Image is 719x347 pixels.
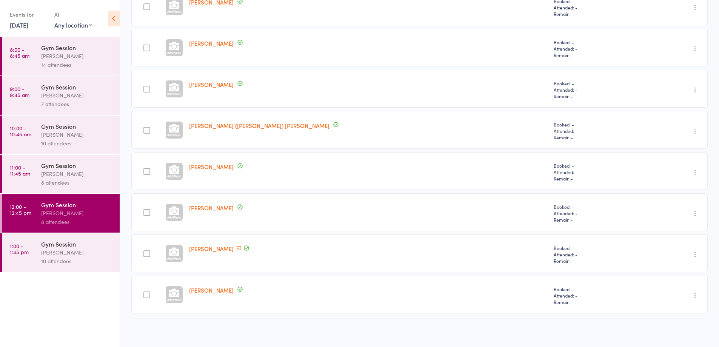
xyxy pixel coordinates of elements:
[554,169,640,175] span: Attended: -
[10,125,31,137] time: 10:00 - 10:45 am
[2,76,120,115] a: 9:00 -9:45 amGym Session[PERSON_NAME]7 attendees
[554,162,640,169] span: Booked: -
[189,286,234,294] a: [PERSON_NAME]
[554,80,640,86] span: Booked: -
[554,216,640,223] span: Remain:
[554,286,640,292] span: Booked: -
[41,52,113,60] div: [PERSON_NAME]
[571,52,573,58] span: -
[571,216,573,223] span: -
[10,21,28,29] a: [DATE]
[2,194,120,233] a: 12:00 -12:45 pmGym Session[PERSON_NAME]8 attendees
[554,245,640,251] span: Booked: -
[554,86,640,93] span: Attended: -
[189,204,234,212] a: [PERSON_NAME]
[189,163,234,171] a: [PERSON_NAME]
[2,37,120,76] a: 8:00 -8:45 amGym Session[PERSON_NAME]14 attendees
[10,164,30,176] time: 11:00 - 11:45 am
[41,91,113,100] div: [PERSON_NAME]
[41,200,113,209] div: Gym Session
[554,210,640,216] span: Attended: -
[10,243,29,255] time: 1:00 - 1:45 pm
[41,83,113,91] div: Gym Session
[554,204,640,210] span: Booked: -
[571,175,573,182] span: -
[571,134,573,140] span: -
[554,121,640,128] span: Booked: -
[571,93,573,99] span: -
[554,258,640,264] span: Remain:
[10,46,29,59] time: 8:00 - 8:45 am
[554,45,640,52] span: Attended: -
[189,245,234,253] a: [PERSON_NAME]
[41,178,113,187] div: 8 attendees
[41,122,113,130] div: Gym Session
[189,80,234,88] a: [PERSON_NAME]
[10,204,31,216] time: 12:00 - 12:45 pm
[571,299,573,305] span: -
[554,4,640,11] span: Attended: -
[2,233,120,272] a: 1:00 -1:45 pmGym Session[PERSON_NAME]10 attendees
[189,122,329,130] a: [PERSON_NAME] ([PERSON_NAME]) [PERSON_NAME]
[554,128,640,134] span: Attended: -
[10,86,29,98] time: 9:00 - 9:45 am
[10,8,47,21] div: Events for
[189,39,234,47] a: [PERSON_NAME]
[41,209,113,217] div: [PERSON_NAME]
[554,175,640,182] span: Remain:
[54,8,92,21] div: At
[554,11,640,17] span: Remain:
[571,258,573,264] span: -
[554,39,640,45] span: Booked: -
[41,139,113,148] div: 10 attendees
[54,21,92,29] div: Any location
[41,100,113,108] div: 7 attendees
[41,240,113,248] div: Gym Session
[554,292,640,299] span: Attended: -
[2,116,120,154] a: 10:00 -10:45 amGym Session[PERSON_NAME]10 attendees
[571,11,573,17] span: -
[41,43,113,52] div: Gym Session
[41,170,113,178] div: [PERSON_NAME]
[41,60,113,69] div: 14 attendees
[554,251,640,258] span: Attended: -
[41,248,113,257] div: [PERSON_NAME]
[554,299,640,305] span: Remain:
[41,161,113,170] div: Gym Session
[554,93,640,99] span: Remain:
[41,130,113,139] div: [PERSON_NAME]
[41,257,113,265] div: 10 attendees
[554,134,640,140] span: Remain:
[41,217,113,226] div: 8 attendees
[554,52,640,58] span: Remain:
[2,155,120,193] a: 11:00 -11:45 amGym Session[PERSON_NAME]8 attendees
